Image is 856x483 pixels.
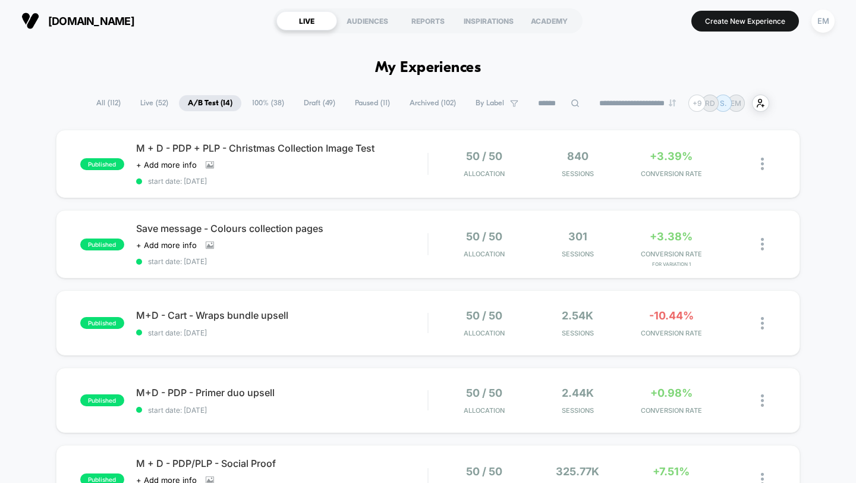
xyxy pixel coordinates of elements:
span: start date: [DATE] [136,406,428,415]
span: published [80,317,124,329]
span: Paused ( 11 ) [346,95,399,111]
span: +3.38% [650,230,693,243]
div: EM [811,10,835,33]
span: start date: [DATE] [136,177,428,186]
span: A/B Test ( 14 ) [179,95,241,111]
span: Allocation [464,329,505,337]
span: CONVERSION RATE [628,250,715,258]
span: [DOMAIN_NAME] [48,15,134,27]
span: published [80,394,124,406]
span: Draft ( 49 ) [295,95,344,111]
img: close [761,317,764,330]
span: +7.51% [653,465,690,478]
span: 50 / 50 [466,150,502,162]
img: close [761,394,764,407]
span: 50 / 50 [466,230,502,243]
p: RD [705,99,715,108]
div: INSPIRATIONS [458,11,519,30]
span: M+D - PDP - Primer duo upsell [136,387,428,399]
h1: My Experiences [375,59,481,77]
span: M + D - PDP/PLP - Social Proof [136,457,428,469]
img: end [669,99,676,106]
p: S. [720,99,726,108]
span: M + D - PDP + PLP - Christmas Collection Image Test [136,142,428,154]
span: Sessions [534,250,621,258]
span: 2.54k [562,309,593,322]
span: 50 / 50 [466,309,502,322]
span: start date: [DATE] [136,257,428,266]
button: Create New Experience [691,11,799,32]
img: close [761,158,764,170]
div: ACADEMY [519,11,580,30]
span: Sessions [534,329,621,337]
span: Save message - Colours collection pages [136,222,428,234]
span: -10.44% [649,309,694,322]
div: + 9 [688,95,706,112]
span: start date: [DATE] [136,328,428,337]
span: for Variation 1 [628,261,715,267]
span: CONVERSION RATE [628,329,715,337]
div: LIVE [276,11,337,30]
span: + Add more info [136,160,197,170]
span: + Add more info [136,240,197,250]
span: Allocation [464,406,505,415]
p: EM [731,99,741,108]
img: close [761,238,764,250]
span: 50 / 50 [466,387,502,399]
span: CONVERSION RATE [628,170,715,178]
span: Sessions [534,406,621,415]
span: +3.39% [650,150,693,162]
span: 50 / 50 [466,465,502,478]
span: 2.44k [562,387,594,399]
span: By Label [476,99,504,108]
span: 301 [568,230,587,243]
span: published [80,239,124,250]
button: EM [808,9,838,33]
span: Allocation [464,170,505,178]
span: 840 [567,150,588,162]
span: CONVERSION RATE [628,406,715,415]
div: REPORTS [398,11,458,30]
span: M+D - Cart - Wraps bundle upsell [136,309,428,321]
span: Archived ( 102 ) [401,95,465,111]
span: published [80,158,124,170]
img: Visually logo [21,12,39,30]
span: 100% ( 38 ) [243,95,293,111]
span: All ( 112 ) [87,95,130,111]
span: Sessions [534,170,621,178]
span: 325.77k [556,465,599,478]
div: AUDIENCES [337,11,398,30]
span: Live ( 52 ) [131,95,177,111]
span: +0.98% [650,387,693,399]
button: [DOMAIN_NAME] [18,11,138,30]
span: Allocation [464,250,505,258]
